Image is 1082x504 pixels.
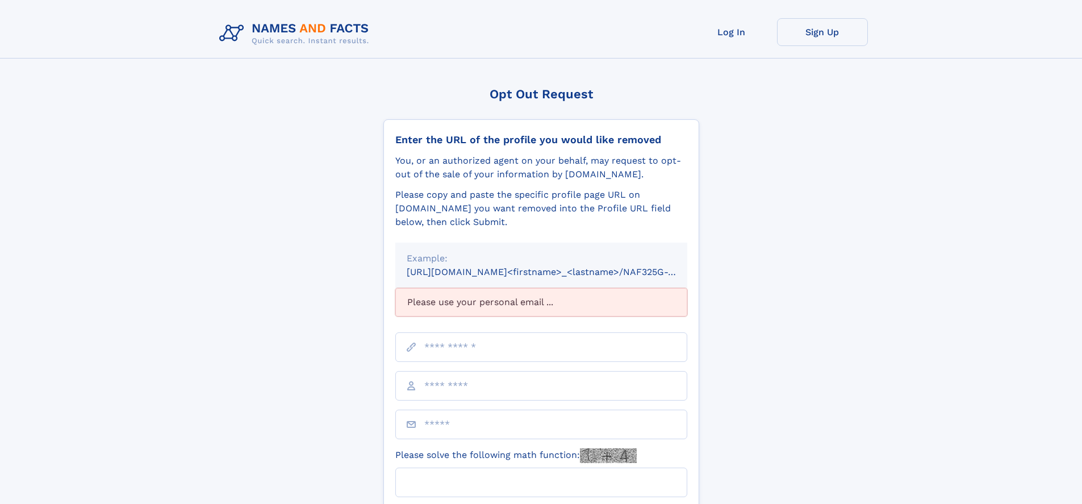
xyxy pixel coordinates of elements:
div: Opt Out Request [383,87,699,101]
div: Example: [407,252,676,265]
div: Please use your personal email ... [395,288,687,316]
a: Log In [686,18,777,46]
div: Enter the URL of the profile you would like removed [395,134,687,146]
label: Please solve the following math function: [395,448,637,463]
div: You, or an authorized agent on your behalf, may request to opt-out of the sale of your informatio... [395,154,687,181]
img: Logo Names and Facts [215,18,378,49]
a: Sign Up [777,18,868,46]
div: Please copy and paste the specific profile page URL on [DOMAIN_NAME] you want removed into the Pr... [395,188,687,229]
small: [URL][DOMAIN_NAME]<firstname>_<lastname>/NAF325G-xxxxxxxx [407,266,709,277]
